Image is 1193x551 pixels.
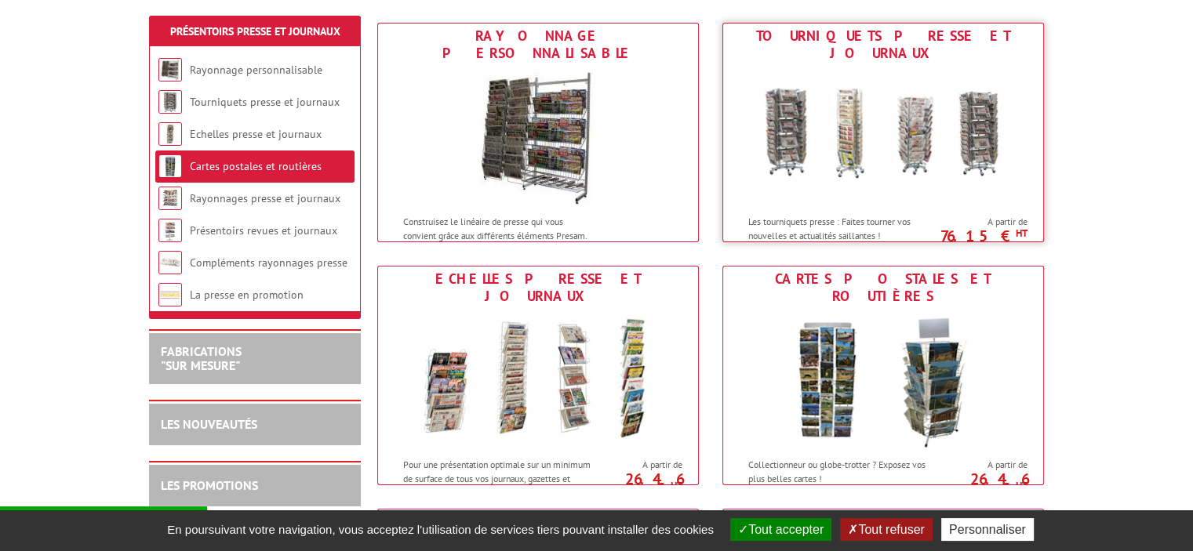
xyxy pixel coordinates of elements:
span: A partir de [602,459,682,471]
a: Cartes postales et routières [190,159,322,173]
img: Rayonnage personnalisable [467,66,609,207]
p: Les tourniquets presse : Faites tourner vos nouvelles et actualités saillantes ! [748,215,943,241]
div: Cartes postales et routières [727,270,1039,305]
p: Construisez le linéaire de presse qui vous convient grâce aux différents éléments Presam. [403,215,598,241]
a: FABRICATIONS"Sur Mesure" [161,343,242,373]
span: A partir de [947,216,1027,228]
a: Compléments rayonnages presse [190,256,347,270]
img: Présentoirs revues et journaux [158,219,182,242]
img: Tourniquets presse et journaux [158,90,182,114]
img: Echelles presse et journaux [393,309,683,450]
p: Collectionneur ou globe-trotter ? Exposez vos plus belles cartes ! [748,458,943,484]
a: Rayonnage personnalisable [190,63,322,77]
div: Rayonnage personnalisable [382,27,694,62]
a: Rayonnages presse et journaux [190,191,340,205]
p: 26.46 € [939,474,1027,493]
a: Tourniquets presse et journaux Tourniquets presse et journaux Les tourniquets presse : Faites tou... [722,23,1044,242]
a: LES PROMOTIONS [161,477,258,493]
p: 76.15 € [939,231,1027,241]
img: Tourniquets presse et journaux [738,66,1028,207]
a: Echelles presse et journaux [190,127,322,141]
img: Compléments rayonnages presse [158,251,182,274]
span: A partir de [947,459,1027,471]
img: Cartes postales et routières [738,309,1028,450]
button: Personnaliser (fenêtre modale) [941,518,1034,541]
span: En poursuivant votre navigation, vous acceptez l'utilisation de services tiers pouvant installer ... [159,523,722,536]
sup: HT [1015,479,1027,492]
a: Présentoirs revues et journaux [190,223,337,237]
img: Rayonnages presse et journaux [158,187,182,210]
button: Tout accepter [730,518,831,541]
a: Echelles presse et journaux Echelles presse et journaux Pour une présentation optimale sur un min... [377,266,699,485]
p: Pour une présentation optimale sur un minimum de surface de tous vos journaux, gazettes et hebdos ! [403,458,598,498]
div: Echelles presse et journaux [382,270,694,305]
img: Cartes postales et routières [158,154,182,178]
sup: HT [670,479,682,492]
a: Rayonnage personnalisable Rayonnage personnalisable Construisez le linéaire de presse qui vous co... [377,23,699,242]
a: Présentoirs Presse et Journaux [170,24,340,38]
a: LES NOUVEAUTÉS [161,416,257,432]
p: 26.46 € [594,474,682,493]
div: Tourniquets presse et journaux [727,27,1039,62]
img: Echelles presse et journaux [158,122,182,146]
img: Rayonnage personnalisable [158,58,182,82]
a: La presse en promotion [190,288,304,302]
sup: HT [1015,227,1027,240]
img: La presse en promotion [158,283,182,306]
button: Tout refuser [840,518,932,541]
a: Cartes postales et routières Cartes postales et routières Collectionneur ou globe-trotter ? Expos... [722,266,1044,485]
a: Tourniquets presse et journaux [190,95,340,109]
